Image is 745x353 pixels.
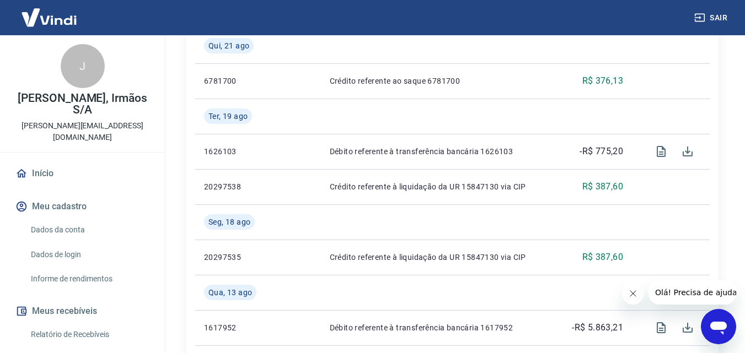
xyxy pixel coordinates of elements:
[204,322,264,333] p: 1617952
[208,216,250,227] span: Seg, 18 ago
[61,44,105,88] div: J
[13,1,85,34] img: Vindi
[674,314,701,341] span: Download
[648,280,736,305] iframe: Mensagem da empresa
[204,75,264,86] p: 6781700
[330,146,548,157] p: Débito referente à transferência bancária 1626103
[204,146,264,157] p: 1626103
[13,161,152,186] a: Início
[26,243,152,266] a: Dados de login
[582,180,624,193] p: R$ 387,60
[622,283,644,305] iframe: Fechar mensagem
[701,309,736,344] iframe: Botão para abrir a janela de mensagens
[330,181,548,192] p: Crédito referente à liquidação da UR 15847130 via CIP
[330,322,548,333] p: Débito referente à transferência bancária 1617952
[26,219,152,241] a: Dados da conta
[330,75,548,86] p: Crédito referente ao saque 6781700
[13,299,152,323] button: Meus recebíveis
[330,252,548,263] p: Crédito referente à liquidação da UR 15847130 via CIP
[204,252,264,263] p: 20297535
[26,268,152,290] a: Informe de rendimentos
[7,8,93,17] span: Olá! Precisa de ajuda?
[26,323,152,346] a: Relatório de Recebíveis
[648,138,674,165] span: Visualizar
[582,251,624,264] p: R$ 387,60
[208,40,249,51] span: Qui, 21 ago
[9,120,156,143] p: [PERSON_NAME][EMAIL_ADDRESS][DOMAIN_NAME]
[9,93,156,116] p: [PERSON_NAME], Irmãos S/A
[13,194,152,219] button: Meu cadastro
[208,287,252,298] span: Qua, 13 ago
[648,314,674,341] span: Visualizar
[204,181,264,192] p: 20297538
[580,145,623,158] p: -R$ 775,20
[692,8,732,28] button: Sair
[582,74,624,88] p: R$ 376,13
[572,321,623,334] p: -R$ 5.863,21
[674,138,701,165] span: Download
[208,111,248,122] span: Ter, 19 ago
